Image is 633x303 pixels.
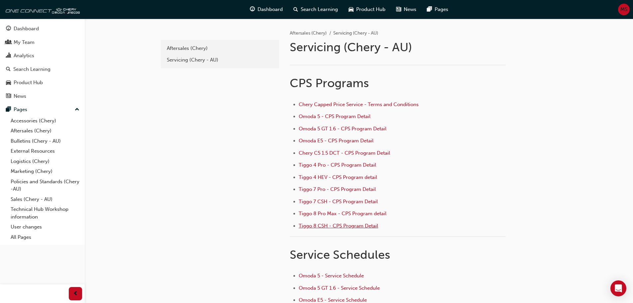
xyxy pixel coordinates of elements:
span: guage-icon [250,5,255,14]
span: chart-icon [6,53,11,59]
a: Chery C5 1.5 DCT - CPS Program Detail [299,150,390,156]
div: Product Hub [14,79,43,86]
div: News [14,92,26,100]
span: pages-icon [6,107,11,113]
a: Omoda 5 - Service Schedule [299,273,364,279]
a: Omoda 5 - CPS Program Detail [299,113,370,119]
a: Chery Capped Price Service - Terms and Conditions [299,101,419,107]
a: Marketing (Chery) [8,166,82,177]
a: Aftersales (Chery) [163,43,276,54]
div: My Team [14,39,35,46]
a: Aftersales (Chery) [290,30,327,36]
a: news-iconNews [391,3,422,16]
span: Pages [435,6,448,13]
li: Servicing (Chery - AU) [333,30,378,37]
a: guage-iconDashboard [245,3,288,16]
a: pages-iconPages [422,3,454,16]
button: DashboardMy TeamAnalyticsSearch LearningProduct HubNews [3,21,82,103]
div: Open Intercom Messenger [610,280,626,296]
h1: Servicing (Chery - AU) [290,40,508,55]
span: car-icon [6,80,11,86]
span: Service Schedules [290,247,390,262]
div: Aftersales (Chery) [167,45,273,52]
span: pages-icon [427,5,432,14]
span: News [404,6,416,13]
a: My Team [3,36,82,49]
button: Pages [3,103,82,116]
a: User changes [8,222,82,232]
a: Omoda E5 - CPS Program Detail [299,138,373,144]
a: Tiggo 7 CSH - CPS Program Detail [299,199,378,205]
span: car-icon [349,5,354,14]
a: Tiggo 8 CSH - CPS Program Detail [299,223,378,229]
a: Omoda 5 GT 1.6 - CPS Program Detail [299,126,386,132]
a: Sales (Chery - AU) [8,194,82,205]
span: search-icon [6,67,11,73]
a: Omoda 5 GT 1.6 - Service Schedule [299,285,380,291]
button: MS [618,4,630,15]
a: Dashboard [3,23,82,35]
a: Omoda E5 - Service Schedule [299,297,367,303]
span: guage-icon [6,26,11,32]
div: Servicing (Chery - AU) [167,56,273,64]
a: All Pages [8,232,82,242]
div: Dashboard [14,25,39,33]
a: search-iconSearch Learning [288,3,343,16]
span: Search Learning [301,6,338,13]
span: MS [620,6,627,13]
a: Servicing (Chery - AU) [163,54,276,66]
a: Accessories (Chery) [8,116,82,126]
a: Analytics [3,50,82,62]
a: Aftersales (Chery) [8,126,82,136]
span: up-icon [75,105,79,114]
a: car-iconProduct Hub [343,3,391,16]
a: Tiggo 4 Pro - CPS Program Detail [299,162,376,168]
a: Product Hub [3,76,82,89]
a: External Resources [8,146,82,156]
a: Technical Hub Workshop information [8,204,82,222]
span: Dashboard [258,6,283,13]
span: Product Hub [356,6,385,13]
a: Tiggo 7 Pro - CPS Program Detail [299,186,376,192]
a: Bulletins (Chery - AU) [8,136,82,146]
div: Analytics [14,52,34,60]
span: news-icon [396,5,401,14]
div: Pages [14,106,27,113]
div: Search Learning [13,66,51,73]
span: prev-icon [73,290,78,298]
span: news-icon [6,93,11,99]
a: Search Learning [3,63,82,76]
a: Tiggo 8 Pro Max - CPS Program detail [299,211,386,217]
a: Policies and Standards (Chery -AU) [8,177,82,194]
a: News [3,90,82,102]
a: Logistics (Chery) [8,156,82,167]
a: Tiggo 4 HEV - CPS Program detail [299,174,377,180]
img: oneconnect [3,3,80,16]
span: search-icon [293,5,298,14]
span: people-icon [6,40,11,46]
span: CPS Programs [290,76,369,90]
